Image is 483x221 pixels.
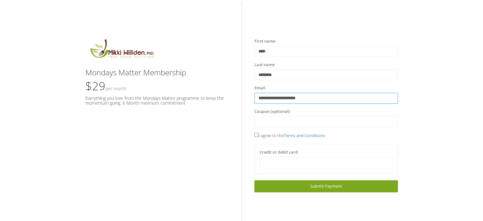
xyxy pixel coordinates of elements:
h5: Everything you love from the Mondays Matter programme to keep the momentum going. 6 Month minimum... [85,96,229,106]
label: Email [254,85,265,91]
label: First name [254,38,275,45]
img: MikkiLogoMain.png [85,38,158,62]
a: Terms and Conditions [284,133,325,138]
small: Per Month [105,86,126,92]
label: Last name [254,62,275,68]
a: Submit Payment [254,180,398,192]
span: $29 [85,78,126,94]
span: I agree to the [254,133,325,138]
iframe: Secure card payment input frame [264,160,389,165]
label: Credit or debit card [259,149,298,155]
h3: Mondays Matter Membership [85,68,229,77]
label: Coupon (optional) [254,108,290,115]
span: Submit Payment [310,183,342,189]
